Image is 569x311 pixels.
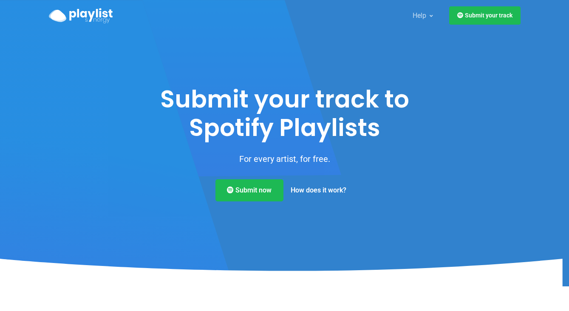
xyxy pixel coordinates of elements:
[49,8,113,23] img: Playlist Synergy Logo
[143,85,426,142] h1: Submit your track to Spotify Playlists
[449,6,521,25] a: Submit your track
[283,179,354,201] a: How does it work?
[143,152,426,166] p: For every artist, for free.
[49,6,113,25] a: Playlist Synergy
[215,179,283,201] a: Submit now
